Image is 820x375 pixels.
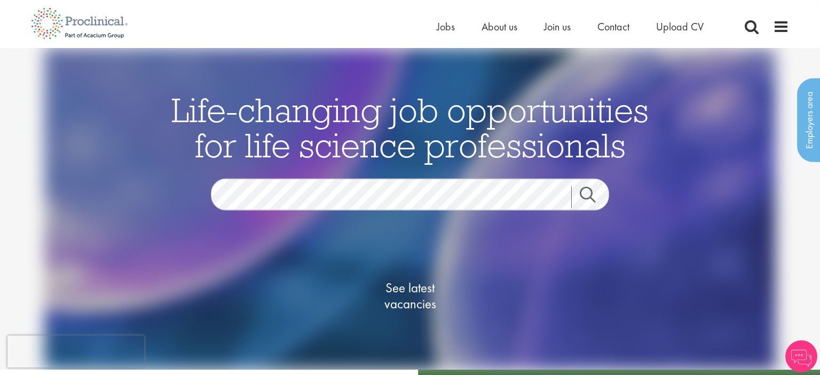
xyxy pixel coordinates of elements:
[785,340,817,372] img: Chatbot
[482,20,517,34] a: About us
[357,280,463,312] span: See latest vacancies
[357,237,463,354] a: See latestvacancies
[597,20,629,34] a: Contact
[7,336,144,368] iframe: reCAPTCHA
[656,20,704,34] a: Upload CV
[171,88,649,166] span: Life-changing job opportunities for life science professionals
[571,186,617,208] a: Job search submit button
[437,20,455,34] a: Jobs
[544,20,571,34] a: Join us
[44,48,776,370] img: candidate home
